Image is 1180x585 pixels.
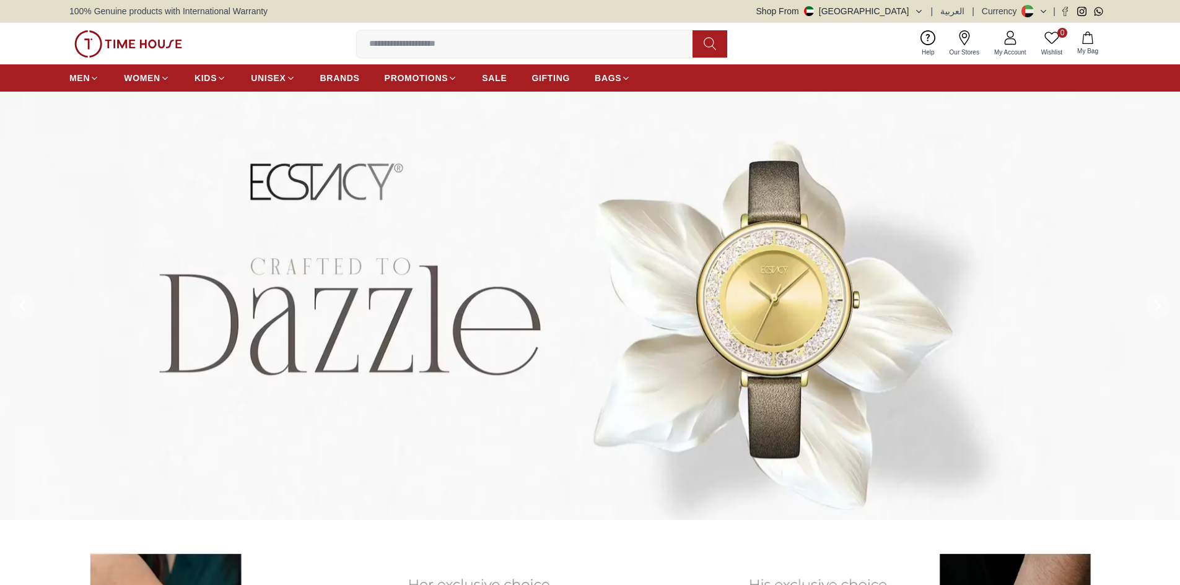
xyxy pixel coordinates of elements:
[942,28,987,59] a: Our Stores
[1070,29,1106,58] button: My Bag
[1036,48,1067,57] span: Wishlist
[1053,5,1055,17] span: |
[1060,7,1070,16] a: Facebook
[69,5,268,17] span: 100% Genuine products with International Warranty
[931,5,933,17] span: |
[69,72,90,84] span: MEN
[385,72,448,84] span: PROMOTIONS
[251,67,295,89] a: UNISEX
[482,72,507,84] span: SALE
[251,72,286,84] span: UNISEX
[124,67,170,89] a: WOMEN
[194,67,226,89] a: KIDS
[914,28,942,59] a: Help
[972,5,974,17] span: |
[1077,7,1086,16] a: Instagram
[595,67,631,89] a: BAGS
[945,48,984,57] span: Our Stores
[989,48,1031,57] span: My Account
[917,48,940,57] span: Help
[1094,7,1103,16] a: Whatsapp
[940,5,964,17] button: العربية
[320,67,360,89] a: BRANDS
[69,67,99,89] a: MEN
[804,6,814,16] img: United Arab Emirates
[74,30,182,58] img: ...
[1072,46,1103,56] span: My Bag
[531,72,570,84] span: GIFTING
[1057,28,1067,38] span: 0
[1034,28,1070,59] a: 0Wishlist
[320,72,360,84] span: BRANDS
[531,67,570,89] a: GIFTING
[756,5,924,17] button: Shop From[GEOGRAPHIC_DATA]
[194,72,217,84] span: KIDS
[595,72,621,84] span: BAGS
[385,67,458,89] a: PROMOTIONS
[124,72,160,84] span: WOMEN
[482,67,507,89] a: SALE
[982,5,1022,17] div: Currency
